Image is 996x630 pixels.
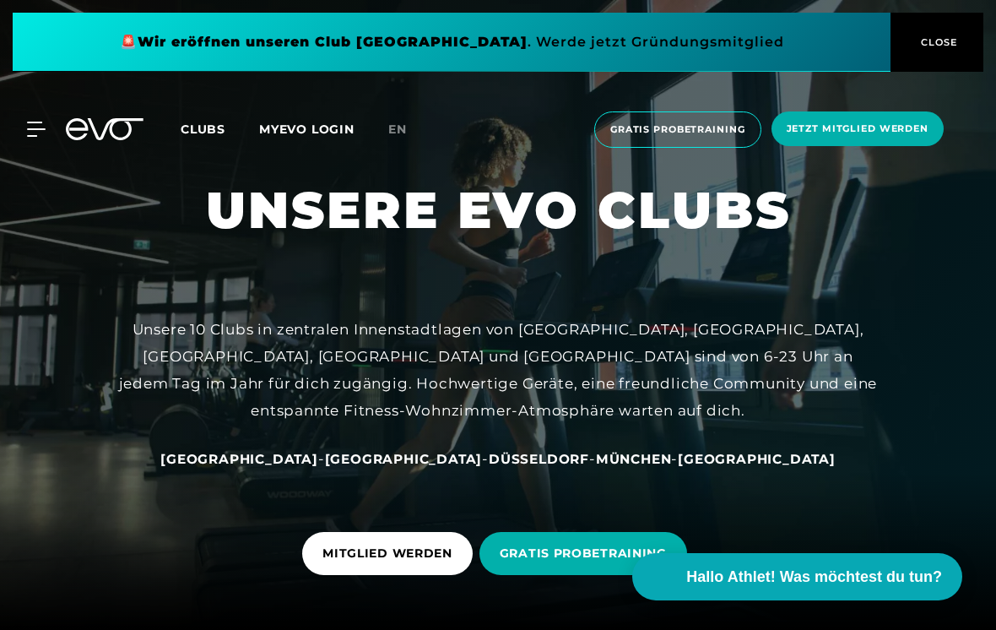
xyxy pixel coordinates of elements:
a: Gratis Probetraining [589,111,766,148]
span: Jetzt Mitglied werden [787,122,928,136]
a: Jetzt Mitglied werden [766,111,949,148]
span: MITGLIED WERDEN [322,545,452,562]
span: GRATIS PROBETRAINING [500,545,667,562]
span: en [388,122,407,137]
a: MYEVO LOGIN [259,122,355,137]
h1: UNSERE EVO CLUBS [206,177,791,243]
a: GRATIS PROBETRAINING [479,519,694,588]
a: Düsseldorf [489,450,589,467]
a: Clubs [181,121,259,137]
a: en [388,120,427,139]
span: Hallo Athlet! Was möchtest du tun? [686,566,942,589]
span: [GEOGRAPHIC_DATA] [678,451,836,467]
button: Hallo Athlet! Was möchtest du tun? [632,553,962,600]
span: CLOSE [917,35,958,50]
div: Unsere 10 Clubs in zentralen Innenstadtlagen von [GEOGRAPHIC_DATA], [GEOGRAPHIC_DATA], [GEOGRAPHI... [118,316,878,425]
span: Gratis Probetraining [610,122,745,137]
span: Clubs [181,122,225,137]
div: - - - - [118,445,878,472]
a: [GEOGRAPHIC_DATA] [678,450,836,467]
a: MITGLIED WERDEN [302,519,479,588]
span: Düsseldorf [489,451,589,467]
a: [GEOGRAPHIC_DATA] [160,450,318,467]
a: [GEOGRAPHIC_DATA] [325,450,483,467]
span: [GEOGRAPHIC_DATA] [325,451,483,467]
span: München [596,451,672,467]
span: [GEOGRAPHIC_DATA] [160,451,318,467]
a: München [596,450,672,467]
button: CLOSE [890,13,983,72]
